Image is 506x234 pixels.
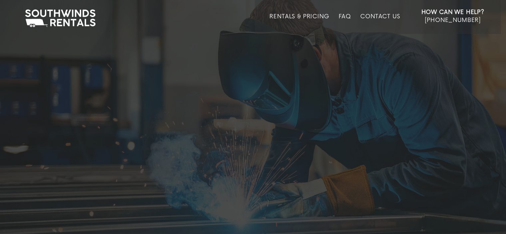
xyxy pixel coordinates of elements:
[22,8,99,29] img: Southwinds Rentals Logo
[422,8,484,29] a: How Can We Help? [PHONE_NUMBER]
[425,17,481,24] span: [PHONE_NUMBER]
[339,13,351,34] a: FAQ
[360,13,400,34] a: Contact Us
[422,9,484,16] strong: How Can We Help?
[269,13,329,34] a: Rentals & Pricing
